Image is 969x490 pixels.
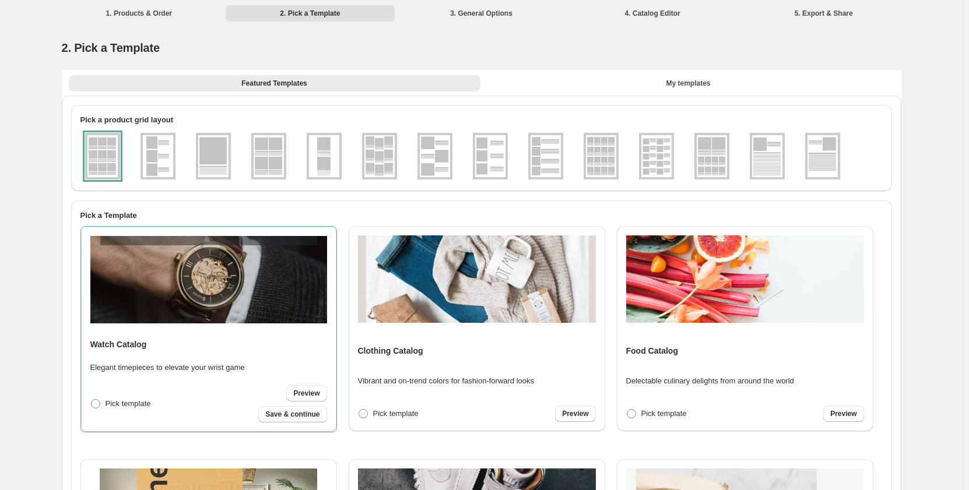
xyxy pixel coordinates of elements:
[143,135,173,177] img: g1x3v1
[641,409,687,418] span: Pick template
[641,135,672,177] img: g2x5v1
[752,135,782,177] img: g1x1v2
[106,399,151,408] span: Pick template
[823,406,863,422] a: Preview
[830,409,856,418] span: Preview
[309,135,339,177] img: g1x2v1
[531,135,561,177] img: g1x4v1
[697,135,727,177] img: g2x1_4x2v1
[286,385,326,401] a: Preview
[62,41,160,54] span: 2. Pick a Template
[90,362,245,373] p: Elegant timepieces to elevate your wrist game
[265,410,320,419] span: Save & continue
[254,135,284,177] img: g2x2v1
[475,135,505,177] img: g1x3v3
[364,135,395,177] img: g3x3v2
[358,345,423,357] h4: Clothing Catalog
[90,339,147,350] h4: Watch Catalog
[666,79,710,88] span: My templates
[586,135,616,177] img: g4x4v1
[258,406,326,422] button: Save & continue
[807,135,838,177] img: g1x1v3
[626,345,678,357] h4: Food Catalog
[373,409,419,418] span: Pick template
[293,389,320,398] span: Preview
[358,375,535,387] p: Vibrant and on-trend colors for fashion-forward looks
[80,210,883,221] h2: Pick a Template
[80,114,883,126] h2: Pick a product grid layout
[555,406,595,422] a: Preview
[241,79,307,88] span: Featured Templates
[198,135,229,177] img: g1x1v1
[562,409,588,418] span: Preview
[420,135,450,177] img: g1x3v2
[626,375,794,387] p: Delectable culinary delights from around the world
